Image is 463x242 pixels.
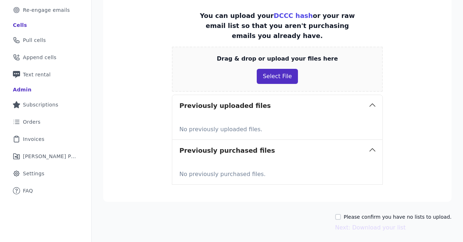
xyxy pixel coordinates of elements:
[23,37,46,44] span: Pull cells
[6,67,86,82] a: Text rental
[13,22,27,29] div: Cells
[6,32,86,48] a: Pull cells
[6,183,86,199] a: FAQ
[344,213,452,220] label: Please confirm you have no lists to upload.
[6,148,86,164] a: [PERSON_NAME] Performance
[179,146,275,156] h3: Previously purchased files
[23,71,51,78] span: Text rental
[217,54,338,63] p: Drag & drop or upload your files here
[23,54,57,61] span: Append cells
[274,12,313,19] a: DCCC hash
[6,166,86,181] a: Settings
[6,2,86,18] a: Re-engage emails
[198,11,357,41] p: You can upload your or your raw email list so that you aren't purchasing emails you already have.
[6,114,86,130] a: Orders
[172,140,382,161] button: Previously purchased files
[179,122,375,134] p: No previously uploaded files.
[179,167,375,179] p: No previously purchased files.
[23,170,44,177] span: Settings
[23,153,77,160] span: [PERSON_NAME] Performance
[172,95,382,117] button: Previously uploaded files
[23,6,70,14] span: Re-engage emails
[23,187,33,194] span: FAQ
[257,69,298,84] button: Select File
[23,136,44,143] span: Invoices
[6,97,86,113] a: Subscriptions
[23,118,40,125] span: Orders
[179,101,271,111] h3: Previously uploaded files
[6,49,86,65] a: Append cells
[6,131,86,147] a: Invoices
[13,86,32,93] div: Admin
[335,223,406,232] button: Next: Download your list
[23,101,58,108] span: Subscriptions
